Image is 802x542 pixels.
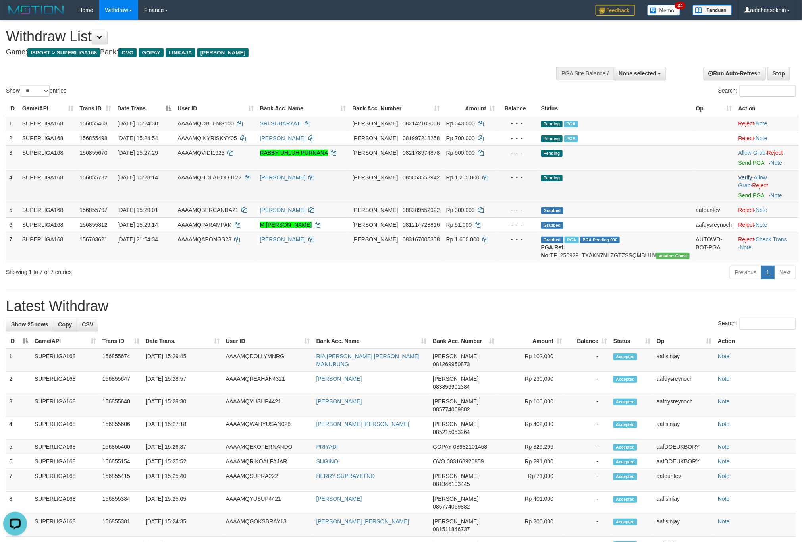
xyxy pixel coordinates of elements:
span: Accepted [613,376,637,383]
img: Feedback.jpg [596,5,635,16]
a: M [PERSON_NAME] [260,222,312,228]
span: 156703621 [80,236,108,243]
td: aafisinjay [654,514,715,537]
select: Showentries [20,85,50,97]
th: Bank Acc. Name: activate to sort column ascending [257,101,349,116]
a: Note [718,518,730,525]
th: Action [735,101,799,116]
td: SUPERLIGA168 [31,492,99,514]
td: · [735,116,799,131]
span: Copy 081511846737 to clipboard [433,526,470,532]
span: Grabbed [541,207,563,214]
span: Rp 543.000 [446,120,475,127]
button: None selected [614,67,667,80]
td: AAAAMQRIKOALFAJAR [223,454,313,469]
td: AAAAMQGOKSBRAY13 [223,514,313,537]
button: Open LiveChat chat widget [3,3,27,27]
a: Note [718,496,730,502]
a: HERRY SUPRAYETNO [316,473,375,479]
td: aafDOEUKBORY [654,440,715,454]
span: GOPAY [433,444,451,450]
td: SUPERLIGA168 [31,417,99,440]
td: AAAAMQSUPRA222 [223,469,313,492]
a: Copy [53,318,77,331]
div: - - - [501,174,535,181]
input: Search: [740,85,796,97]
td: - [565,514,610,537]
td: 6 [6,217,19,232]
td: 156855400 [99,440,143,454]
span: Rp 1.600.000 [446,236,480,243]
th: Trans ID: activate to sort column ascending [77,101,114,116]
span: Copy 082178974878 to clipboard [403,150,440,156]
td: · · [735,170,799,203]
td: 156855384 [99,492,143,514]
a: Note [718,458,730,465]
td: AAAAMQEKOFERNANDO [223,440,313,454]
span: Accepted [613,353,637,360]
td: SUPERLIGA168 [19,203,77,217]
a: Reject [738,236,754,243]
span: Show 25 rows [11,321,48,328]
th: ID: activate to sort column descending [6,334,31,349]
th: Balance [498,101,538,116]
td: 5 [6,440,31,454]
a: Note [718,473,730,479]
div: PGA Site Balance / [556,67,613,80]
span: AAAAMQIKYRISKYY05 [177,135,237,141]
th: Bank Acc. Number: activate to sort column ascending [349,101,443,116]
label: Show entries [6,85,66,97]
th: Status: activate to sort column ascending [610,334,654,349]
td: - [565,394,610,417]
a: CSV [77,318,98,331]
td: SUPERLIGA168 [31,372,99,394]
span: 156855498 [80,135,108,141]
td: [DATE] 15:28:30 [143,394,223,417]
span: AAAAMQHOLAHOLO122 [177,174,241,181]
td: - [565,492,610,514]
span: [PERSON_NAME] [433,473,478,479]
a: Check Trans [756,236,787,243]
a: Next [774,266,796,279]
a: Reject [738,207,754,213]
span: [PERSON_NAME] [433,353,478,359]
a: Allow Grab [738,174,767,189]
a: Note [718,444,730,450]
span: [DATE] 15:27:29 [118,150,158,156]
span: OVO [118,48,137,57]
span: Pending [541,121,563,127]
span: None selected [619,70,657,77]
span: [DATE] 21:54:34 [118,236,158,243]
a: [PERSON_NAME] [260,207,306,213]
h4: Game: Bank: [6,48,527,56]
a: RIA [PERSON_NAME] [PERSON_NAME] MANURUNG [316,353,420,367]
span: LINKAJA [166,48,195,57]
td: 1 [6,116,19,131]
td: AAAAMQYUSUP4421 [223,394,313,417]
span: Accepted [613,444,637,451]
div: Showing 1 to 7 of 7 entries [6,265,328,276]
span: [PERSON_NAME] [352,236,398,243]
th: Status [538,101,693,116]
span: Marked by aafheankoy [564,135,578,142]
td: [DATE] 15:25:40 [143,469,223,492]
span: Copy 081346103445 to clipboard [433,481,470,487]
a: [PERSON_NAME] [260,236,306,243]
span: Copy 081269950873 to clipboard [433,361,470,367]
label: Search: [718,318,796,330]
span: [DATE] 15:24:30 [118,120,158,127]
span: [PERSON_NAME] [352,222,398,228]
span: Accepted [613,473,637,480]
th: Op: activate to sort column ascending [693,101,735,116]
td: AUTOWD-BOT-PGA [693,232,735,262]
a: [PERSON_NAME] [260,174,306,181]
span: AAAAMQOBLENG100 [177,120,234,127]
td: SUPERLIGA168 [19,232,77,262]
th: Date Trans.: activate to sort column ascending [143,334,223,349]
th: Trans ID: activate to sort column ascending [99,334,143,349]
td: · [735,203,799,217]
td: Rp 291,000 [497,454,565,469]
span: Grabbed [541,237,563,243]
th: User ID: activate to sort column ascending [174,101,256,116]
td: 3 [6,394,31,417]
